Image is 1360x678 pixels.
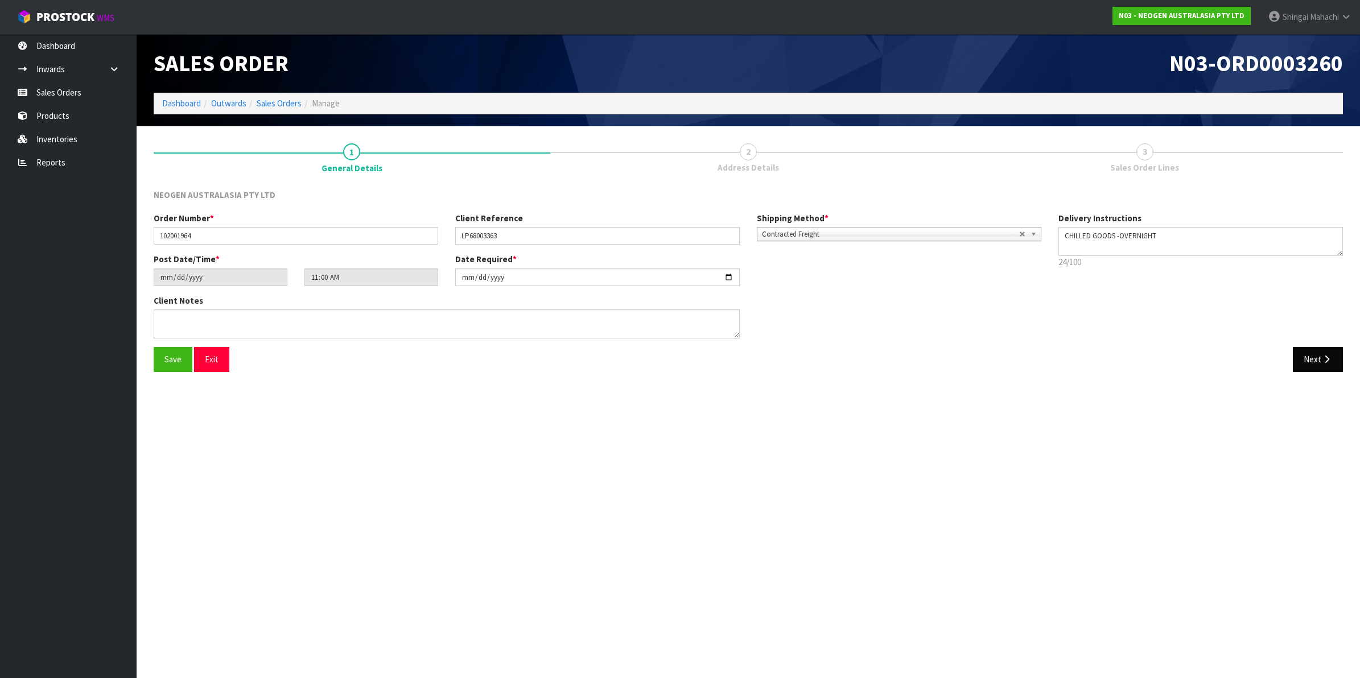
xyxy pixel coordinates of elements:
label: Delivery Instructions [1058,212,1141,224]
span: Contracted Freight [762,228,1019,241]
span: Save [164,354,182,365]
label: Shipping Method [757,212,829,224]
span: Mahachi [1310,11,1339,22]
span: 3 [1136,143,1153,160]
a: Dashboard [162,98,201,109]
a: Sales Orders [257,98,302,109]
span: Sales Order [154,49,289,77]
span: Address Details [718,162,779,173]
span: Manage [312,98,340,109]
button: Next [1293,347,1343,371]
input: Order Number [154,227,438,245]
span: General Details [154,180,1343,381]
strong: N03 - NEOGEN AUSTRALASIA PTY LTD [1119,11,1244,20]
img: cube-alt.png [17,10,31,24]
label: Post Date/Time [154,253,220,265]
a: Outwards [211,98,246,109]
span: Shingai [1283,11,1308,22]
span: Sales Order Lines [1110,162,1179,173]
span: 1 [343,143,360,160]
span: N03-ORD0003260 [1169,49,1343,77]
button: Exit [194,347,229,371]
p: 24/100 [1058,256,1343,268]
button: Save [154,347,192,371]
label: Date Required [455,253,517,265]
label: Client Notes [154,295,203,307]
span: ProStock [36,10,94,24]
small: WMS [97,13,114,23]
span: NEOGEN AUSTRALASIA PTY LTD [154,189,275,200]
span: General Details [322,162,382,174]
label: Order Number [154,212,214,224]
span: 2 [740,143,757,160]
input: Client Reference [455,227,740,245]
label: Client Reference [455,212,523,224]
